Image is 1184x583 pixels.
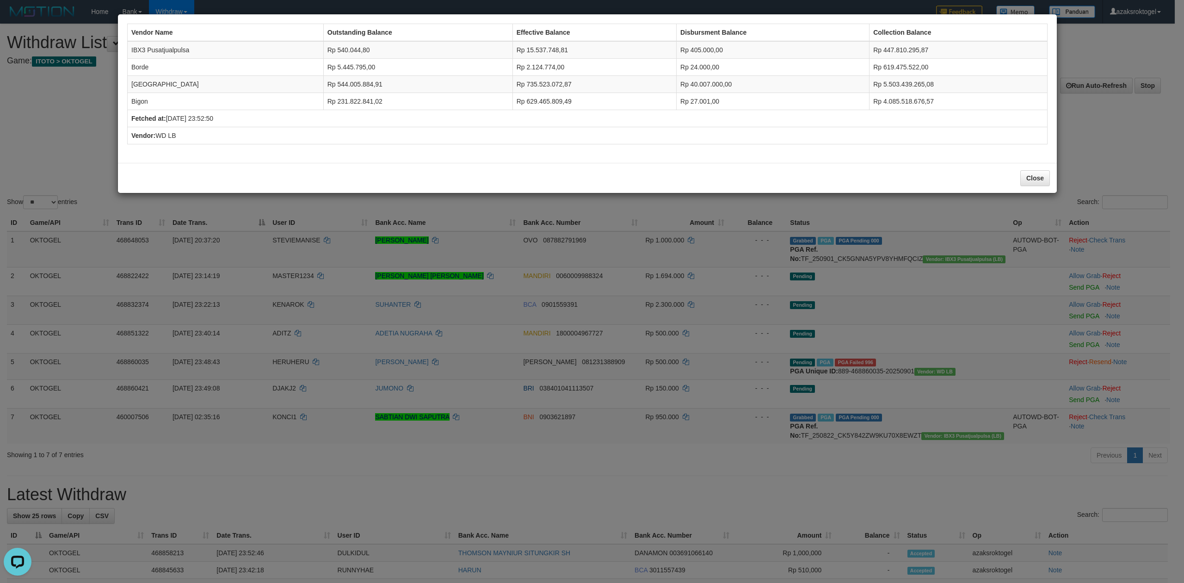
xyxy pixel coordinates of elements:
td: IBX3 Pusatjualpulsa [128,41,324,59]
td: Rp 231.822.841,02 [323,93,512,110]
td: Rp 540.044,80 [323,41,512,59]
td: Rp 5.445.795,00 [323,59,512,76]
td: Rp 2.124.774,00 [512,59,676,76]
td: Rp 5.503.439.265,08 [869,76,1048,93]
th: Outstanding Balance [323,24,512,42]
td: Rp 447.810.295,87 [869,41,1048,59]
td: [DATE] 23:52:50 [128,110,1048,127]
td: [GEOGRAPHIC_DATA] [128,76,324,93]
th: Collection Balance [869,24,1048,42]
td: Rp 15.537.748,81 [512,41,676,59]
td: Rp 4.085.518.676,57 [869,93,1048,110]
td: Rp 544.005.884,91 [323,76,512,93]
td: Rp 629.465.809,49 [512,93,676,110]
td: Rp 27.001,00 [677,93,869,110]
button: Close [1020,170,1050,186]
td: Rp 405.000,00 [677,41,869,59]
td: WD LB [128,127,1048,144]
td: Borde [128,59,324,76]
b: Fetched at: [131,115,166,122]
th: Effective Balance [512,24,676,42]
td: Rp 735.523.072,87 [512,76,676,93]
th: Vendor Name [128,24,324,42]
button: Open LiveChat chat widget [4,4,31,31]
td: Bigon [128,93,324,110]
td: Rp 40.007.000,00 [677,76,869,93]
td: Rp 619.475.522,00 [869,59,1048,76]
th: Disbursment Balance [677,24,869,42]
b: Vendor: [131,132,155,139]
td: Rp 24.000,00 [677,59,869,76]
